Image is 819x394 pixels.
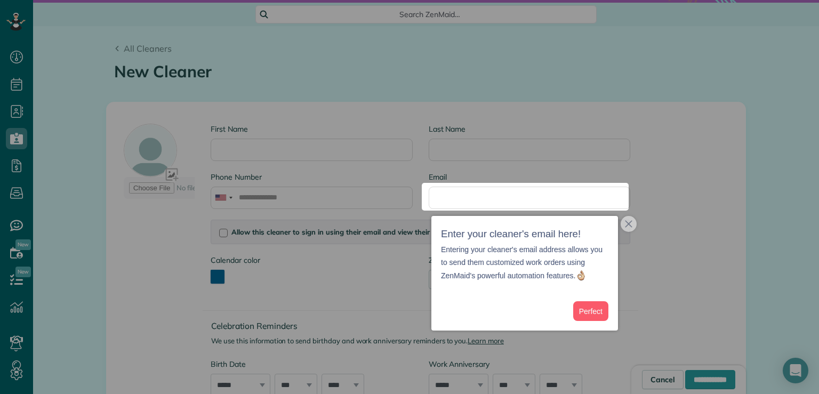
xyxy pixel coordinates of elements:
[573,301,608,321] button: Perfect
[441,243,608,283] p: Entering your cleaner's email address allows you to send them customized work orders using ZenMai...
[431,216,618,331] div: Enter your cleaner&amp;#39;s email here!Entering your cleaner&amp;#39;s email address allows you ...
[575,270,587,281] img: :ok_hand:
[441,226,608,243] h3: Enter your cleaner's email here!
[621,216,637,232] button: close,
